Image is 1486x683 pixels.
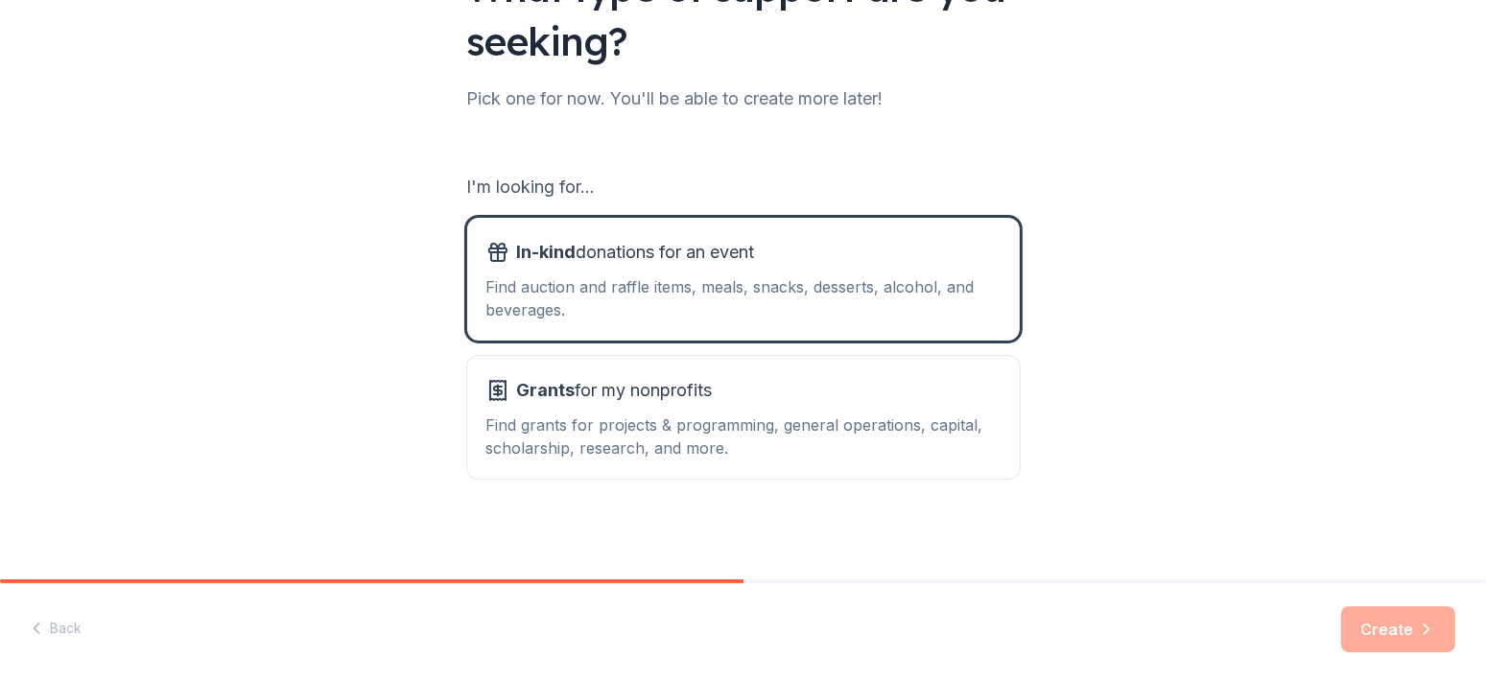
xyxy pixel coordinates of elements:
[467,356,1020,479] button: Grantsfor my nonprofitsFind grants for projects & programming, general operations, capital, schol...
[486,413,1001,459] div: Find grants for projects & programming, general operations, capital, scholarship, research, and m...
[467,172,1020,202] div: I'm looking for...
[517,237,755,268] span: donations for an event
[467,218,1020,341] button: In-kinddonations for an eventFind auction and raffle items, meals, snacks, desserts, alcohol, and...
[486,275,1001,321] div: Find auction and raffle items, meals, snacks, desserts, alcohol, and beverages.
[467,83,1020,114] div: Pick one for now. You'll be able to create more later!
[517,375,713,406] span: for my nonprofits
[517,380,576,400] span: Grants
[517,242,577,262] span: In-kind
